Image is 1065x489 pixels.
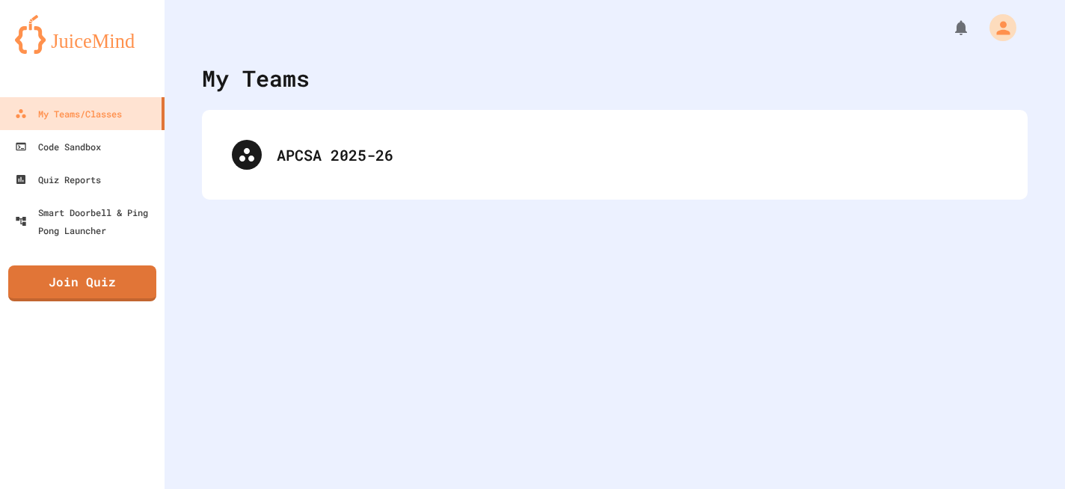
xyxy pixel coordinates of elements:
img: logo-orange.svg [15,15,150,54]
div: My Account [974,10,1020,45]
div: My Teams/Classes [15,105,122,123]
div: Code Sandbox [15,138,101,156]
div: My Notifications [924,15,974,40]
div: APCSA 2025-26 [217,125,1013,185]
div: APCSA 2025-26 [277,144,998,166]
div: Quiz Reports [15,170,101,188]
a: Join Quiz [8,265,156,301]
div: My Teams [202,61,310,95]
div: Smart Doorbell & Ping Pong Launcher [15,203,159,239]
